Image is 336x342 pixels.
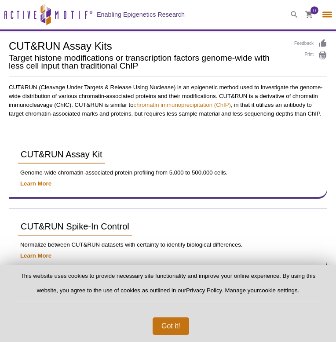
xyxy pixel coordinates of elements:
[9,54,285,70] h2: Target histone modifications or transcription factors genome-wide with less cell input than tradi...
[134,102,231,108] a: chromatin immunoprecipitation (ChIP)
[21,149,102,159] span: CUT&RUN Assay Kit
[97,11,185,18] h2: Enabling Epigenetics Research
[186,287,222,294] a: Privacy Policy
[18,168,318,177] p: Genome-wide chromatin-associated protein profiling from 5,000 to 500,000 cells.
[14,272,322,302] p: This website uses cookies to provide necessary site functionality and improve your online experie...
[20,180,51,187] a: Learn More
[18,217,132,236] a: CUT&RUN Spike-In Control
[9,83,327,118] p: CUT&RUN (Cleavage Under Targets & Release Using Nuclease) is an epigenetic method used to investi...
[18,145,105,164] a: CUT&RUN Assay Kit
[153,317,189,335] button: Got it!
[305,11,313,20] a: 0
[294,51,327,60] a: Print
[259,287,298,294] button: cookie settings
[9,39,285,52] h1: CUT&RUN Assay Kits
[21,222,129,231] span: CUT&RUN Spike-In Control
[294,39,327,48] a: Feedback
[20,252,51,259] a: Learn More
[18,240,318,249] p: Normalize between CUT&RUN datasets with certainty to identify biological differences.
[313,7,316,15] span: 0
